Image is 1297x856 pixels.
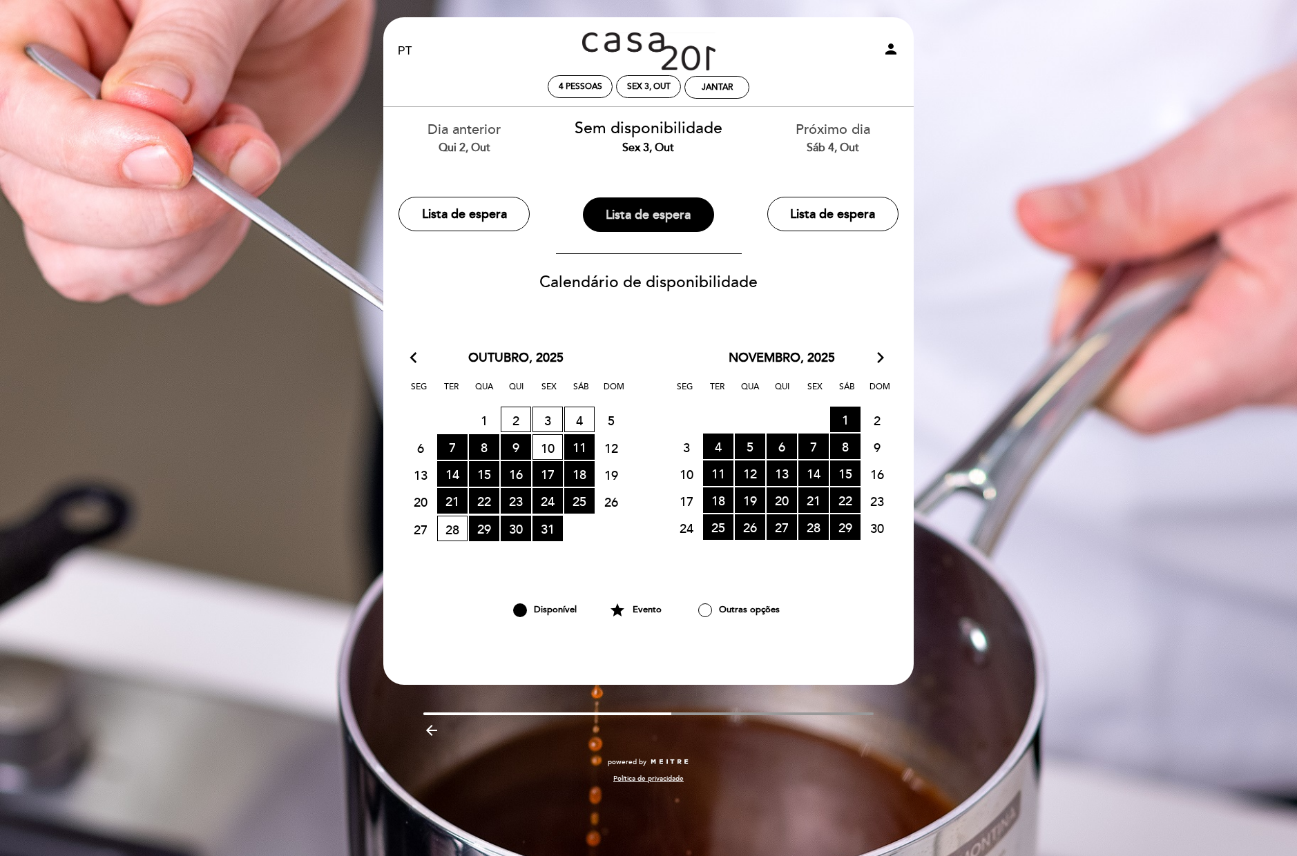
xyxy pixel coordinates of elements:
i: star [609,599,626,622]
span: 8 [830,434,861,459]
span: Qui [503,380,530,405]
div: Sex 3, out [627,81,671,92]
span: novembro, 2025 [729,349,835,367]
span: 14 [437,461,468,487]
span: Qui [769,380,796,405]
span: 20 [405,489,436,514]
span: Qua [736,380,764,405]
button: Lista de espera [398,197,530,231]
span: Dom [600,380,628,405]
span: 16 [862,461,892,487]
span: 6 [767,434,797,459]
div: Qui 2, out [383,140,546,156]
span: 23 [862,488,892,514]
span: 11 [703,460,733,486]
div: Outras opções [674,599,803,622]
span: 4 [564,407,595,432]
span: 10 [532,434,563,460]
span: Qua [470,380,498,405]
span: 18 [703,487,733,513]
i: arrow_backward [423,722,440,739]
span: 26 [735,514,765,540]
span: 23 [501,488,531,514]
span: 18 [564,461,595,487]
img: MEITRE [650,759,689,766]
span: Sex [535,380,563,405]
span: Seg [405,380,433,405]
span: 19 [596,462,626,487]
button: person [883,41,899,62]
div: Disponível [493,599,597,622]
div: Sáb 4, out [751,140,914,156]
span: 2 [501,407,531,432]
span: 25 [564,488,595,514]
span: 16 [501,461,531,487]
span: 7 [798,434,829,459]
span: 9 [501,434,531,460]
span: 15 [469,461,499,487]
span: 10 [671,461,702,487]
span: 31 [532,516,563,541]
span: 4 pessoas [559,81,602,92]
span: 2 [862,407,892,433]
span: Sem disponibilidade [575,119,722,138]
i: person [883,41,899,57]
span: 26 [596,489,626,514]
span: Ter [704,380,731,405]
i: arrow_back_ios [410,349,423,367]
span: 22 [469,488,499,514]
span: 19 [735,487,765,513]
span: 22 [830,487,861,513]
span: 24 [532,488,563,514]
span: 28 [437,516,468,541]
span: Ter [438,380,465,405]
span: 29 [469,516,499,541]
span: powered by [608,757,646,767]
i: arrow_forward_ios [874,349,887,367]
div: Próximo dia [751,120,914,155]
span: 29 [830,514,861,540]
a: powered by [608,757,689,767]
span: 17 [671,488,702,514]
span: 7 [437,434,468,460]
span: outubro, 2025 [468,349,564,367]
a: Política de privacidade [613,774,684,784]
span: Calendário de disponibilidade [539,273,758,292]
span: 21 [437,488,468,514]
span: 20 [767,487,797,513]
span: 30 [862,515,892,541]
button: Lista de espera [767,197,899,231]
span: 15 [830,460,861,486]
span: 5 [596,407,626,433]
span: 12 [735,460,765,486]
span: 9 [862,434,892,460]
a: Casa 201 [562,32,735,70]
span: Dom [866,380,894,405]
span: 3 [671,434,702,460]
span: 12 [596,435,626,460]
span: 5 [735,434,765,459]
span: Sáb [834,380,861,405]
span: 13 [405,462,436,487]
span: 6 [405,435,436,460]
span: 8 [469,434,499,460]
span: Seg [671,380,699,405]
span: 3 [532,407,563,432]
span: 17 [532,461,563,487]
span: 4 [703,434,733,459]
span: 11 [564,434,595,460]
span: 14 [798,460,829,486]
div: Sex 3, out [567,140,731,156]
div: Evento [597,599,674,622]
span: 25 [703,514,733,540]
span: 30 [501,516,531,541]
span: 28 [798,514,829,540]
span: Sex [801,380,829,405]
span: 27 [405,516,436,542]
span: 27 [767,514,797,540]
span: Sáb [568,380,595,405]
div: Dia anterior [383,120,546,155]
span: 13 [767,460,797,486]
span: 21 [798,487,829,513]
span: 1 [830,407,861,432]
